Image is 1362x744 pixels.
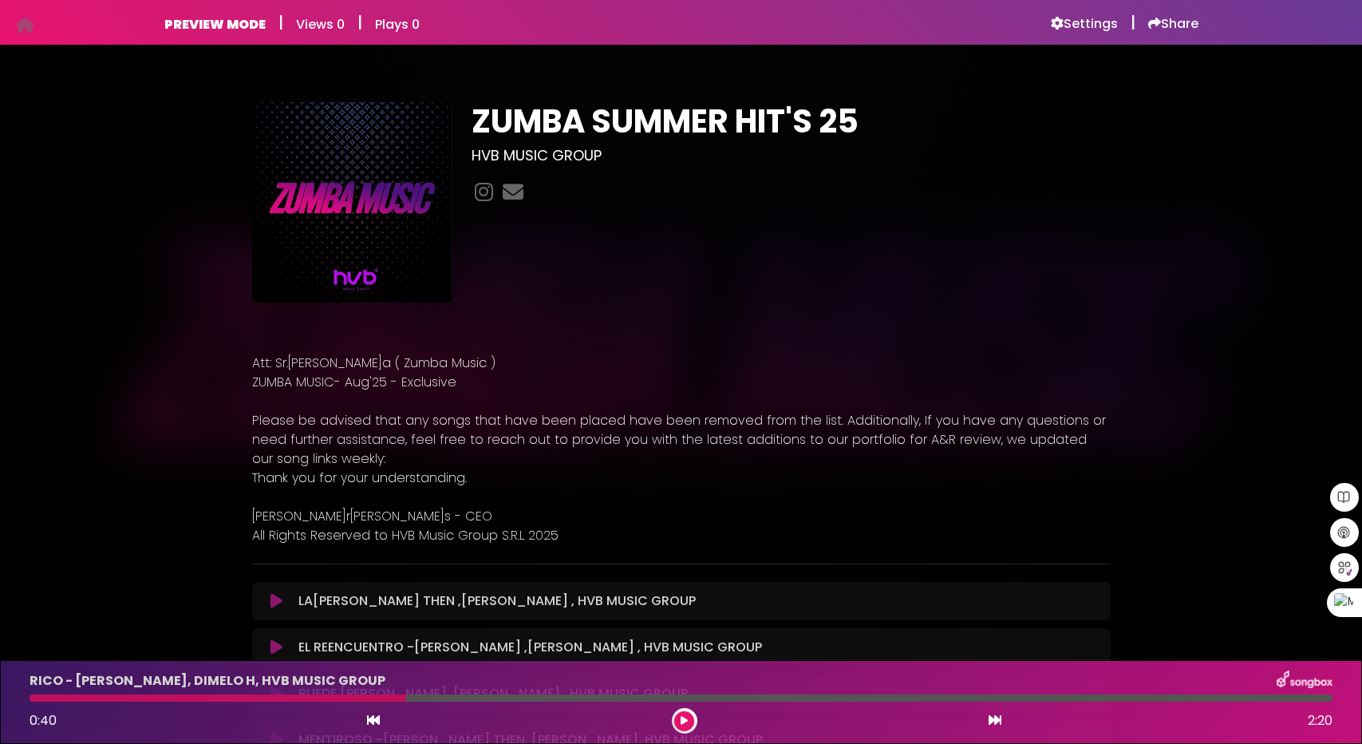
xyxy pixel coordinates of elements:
p: RICO - [PERSON_NAME], DIMELO H, HVB MUSIC GROUP [30,671,385,691]
h3: HVB MUSIC GROUP [472,147,1111,164]
p: Att: Sr.[PERSON_NAME]a ( Zumba Music ) [252,354,1111,373]
span: 0:40 [30,711,57,730]
h1: ZUMBA SUMMER HIT'S 25 [472,102,1111,140]
p: EL REENCUENTRO -[PERSON_NAME] ,[PERSON_NAME] , HVB MUSIC GROUP [298,638,762,657]
h6: Plays 0 [375,17,420,32]
a: Settings [1051,16,1118,32]
h5: | [1131,13,1135,32]
p: All Rights Reserved to HVB Music Group S.R.L 2025 [252,526,1111,545]
p: Please be advised that any songs that have been placed have been removed from the list. Additiona... [252,411,1111,469]
h6: PREVIEW MODE [164,17,266,32]
p: Thank you for your understanding. [252,469,1111,488]
img: BrApt2Qy7LidaD17e4gu [252,102,452,303]
h5: | [278,13,283,32]
p: [PERSON_NAME]r[PERSON_NAME]s - CEO [252,507,1111,526]
p: LA[PERSON_NAME] THEN ,[PERSON_NAME] , HVB MUSIC GROUP [298,592,696,611]
a: Share [1148,16,1198,32]
h6: Views 0 [296,17,345,32]
h5: | [357,13,362,32]
img: songbox-logo-white.png [1277,671,1332,691]
p: ZUMBA MUSIC- Aug'25 - Exclusive [252,373,1111,392]
span: 2:20 [1308,711,1332,730]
